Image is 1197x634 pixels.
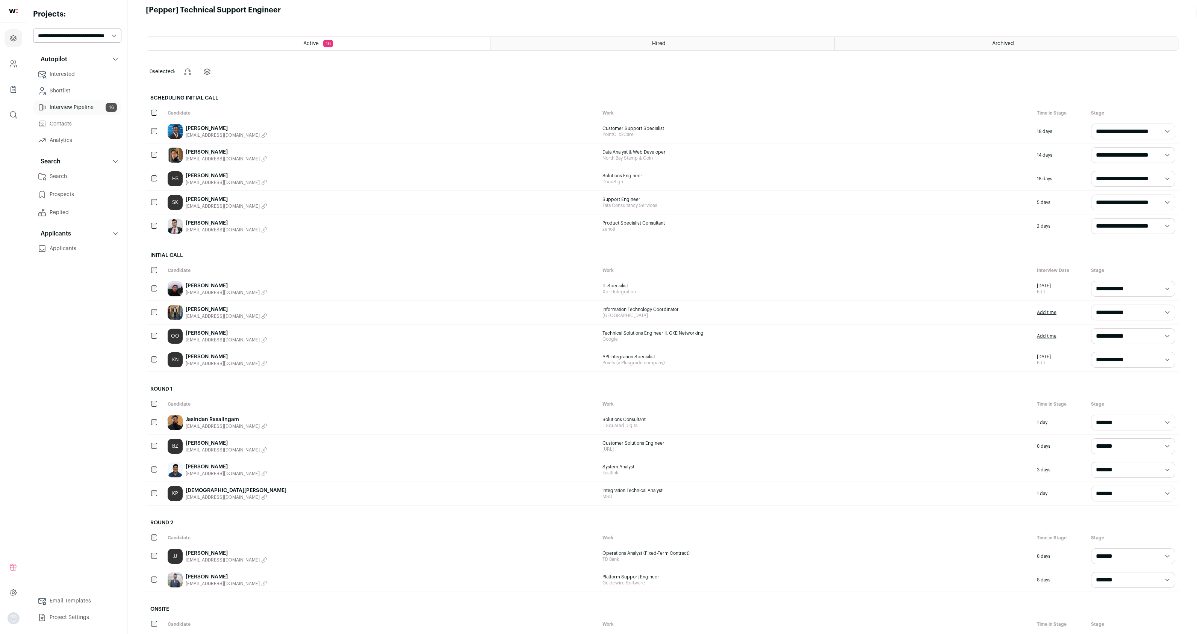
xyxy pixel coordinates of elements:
button: [EMAIL_ADDRESS][DOMAIN_NAME] [186,313,267,319]
span: [EMAIL_ADDRESS][DOMAIN_NAME] [186,290,260,296]
span: DocuSign [602,179,1030,185]
div: Work [599,397,1034,411]
span: Points (a Plusgrade company) [602,360,1030,366]
a: Company Lists [5,80,22,98]
span: IT Specialist [602,283,1030,289]
img: 6ae0e303997d6358ab4dbc86d2aba3e58336fb89760e6a2b816a51c1fe20877e.jpg [168,305,183,320]
span: Platform Support Engineer [602,574,1030,580]
span: Xprt Integration [602,289,1030,295]
button: [EMAIL_ADDRESS][DOMAIN_NAME] [186,471,267,477]
a: Applicants [33,241,121,256]
a: [PERSON_NAME] [186,125,267,132]
img: 296cb4e39310899fb3307aae25bdbcaac80292b81df1d2fffcb4a74c8eb1b4b6.jpg [168,415,183,430]
div: Work [599,264,1034,277]
div: Candidate [164,617,599,631]
div: Work [599,617,1034,631]
button: [EMAIL_ADDRESS][DOMAIN_NAME] [186,423,267,429]
button: [EMAIL_ADDRESS][DOMAIN_NAME] [186,361,267,367]
button: [EMAIL_ADDRESS][DOMAIN_NAME] [186,132,267,138]
div: Stage [1087,264,1179,277]
span: PointClickCare [602,131,1030,137]
img: 2cb092a45f40c9499bbc49936eccf299045f61f6e0e3fc4d896115a345a857d3 [168,219,183,234]
span: Operations Analyst (Fixed-Term Contract) [602,550,1030,556]
div: Work [599,106,1034,120]
span: 16 [106,103,117,112]
span: [EMAIL_ADDRESS][DOMAIN_NAME] [186,471,260,477]
button: [EMAIL_ADDRESS][DOMAIN_NAME] [186,337,267,343]
p: Autopilot [36,55,67,64]
span: [EMAIL_ADDRESS][DOMAIN_NAME] [186,180,260,186]
button: Search [33,154,121,169]
a: [PERSON_NAME] [186,282,267,290]
div: 3 days [1033,458,1087,482]
button: Autopilot [33,52,121,67]
a: [PERSON_NAME] [186,172,267,180]
span: [EMAIL_ADDRESS][DOMAIN_NAME] [186,494,260,500]
img: d822b7e1253a1ddf042857191d77456a9c6767ed8dfde545149588d51df2bea0.jpg [168,281,183,296]
span: Tata Consultancy Services [602,202,1030,208]
a: Analytics [33,133,121,148]
p: Search [36,157,61,166]
div: Candidate [164,264,599,277]
a: OO [168,329,183,344]
button: [EMAIL_ADDRESS][DOMAIN_NAME] [186,290,267,296]
span: 16 [323,40,333,47]
span: [DATE] [1037,354,1051,360]
button: [EMAIL_ADDRESS][DOMAIN_NAME] [186,156,267,162]
div: Time in Stage [1033,531,1087,545]
button: [EMAIL_ADDRESS][DOMAIN_NAME] [186,227,267,233]
span: Product Specialist Consultant [602,220,1030,226]
h2: Round 1 [146,381,1179,397]
span: [URL] [602,446,1030,452]
a: Replied [33,205,121,220]
img: 1e47d053bfa66a875b05c813c31ed26eb95396ae734f7f3e982b3c4a1b1a13d3.jpg [168,124,183,139]
span: Data Analyst & Web Developer [602,149,1030,155]
a: [PERSON_NAME] [186,463,267,471]
button: Applicants [33,226,121,241]
a: BZ [168,439,183,454]
span: Eastlink [602,470,1030,476]
span: Solutions Engineer [602,173,1030,179]
div: Candidate [164,531,599,545]
a: HS [168,171,183,186]
button: Change stage [179,63,197,81]
a: [DEMOGRAPHIC_DATA][PERSON_NAME] [186,487,286,494]
div: 5 days [1033,191,1087,214]
a: Shortlist [33,83,121,98]
a: [PERSON_NAME] [186,306,267,313]
a: [PERSON_NAME] [186,549,267,557]
h2: Onsite [146,601,1179,617]
span: [GEOGRAPHIC_DATA] [602,312,1030,319]
a: Search [33,169,121,184]
div: Interview Date [1033,264,1087,277]
span: [EMAIL_ADDRESS][DOMAIN_NAME] [186,557,260,563]
span: Guidewire Software [602,580,1030,586]
span: [EMAIL_ADDRESS][DOMAIN_NAME] [186,132,260,138]
span: System Analyst [602,464,1030,470]
span: Integration Technical Analyst [602,488,1030,494]
a: Prospects [33,187,121,202]
a: Project Settings [33,610,121,625]
a: [PERSON_NAME] [186,439,267,447]
div: Stage [1087,617,1179,631]
div: Time in Stage [1033,106,1087,120]
div: 18 days [1033,167,1087,190]
div: Work [599,531,1034,545]
div: Candidate [164,397,599,411]
a: Email Templates [33,593,121,608]
img: nopic.png [8,612,20,624]
span: Solutions Consultant [602,417,1030,423]
span: Active [303,41,319,46]
span: 0 [150,69,153,74]
span: [EMAIL_ADDRESS][DOMAIN_NAME] [186,361,260,367]
span: Archived [992,41,1014,46]
h2: Projects: [33,9,121,20]
img: b13acace784b56bff4c0b426ab5bcb4ec2ba2aea1bd4a0e45daaa25254bd1327.jpg [168,572,183,587]
h2: Round 2 [146,515,1179,531]
div: SK [168,195,183,210]
a: Add time [1037,333,1056,339]
div: KP [168,486,183,501]
a: Interview Pipeline16 [33,100,121,115]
